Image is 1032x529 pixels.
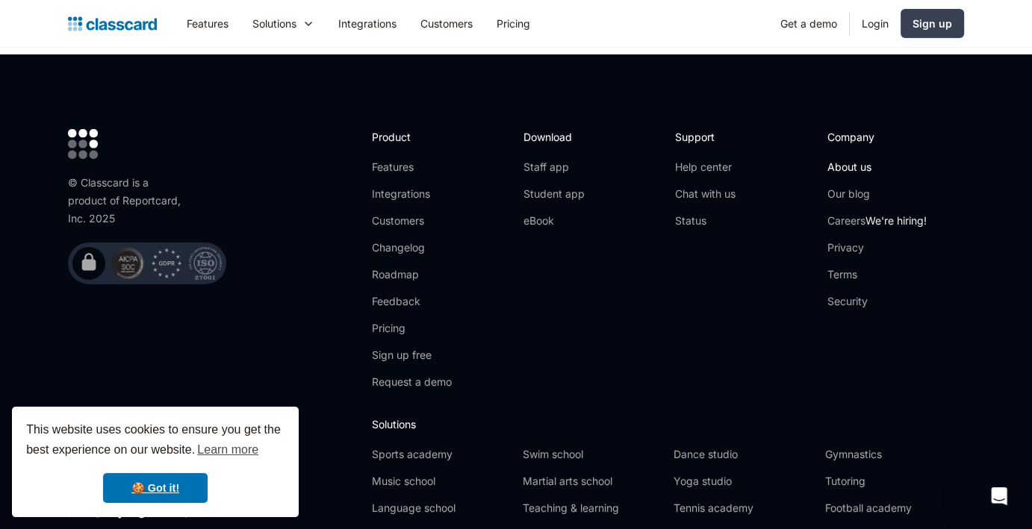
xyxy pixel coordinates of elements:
div: Sign up [913,16,952,31]
a: Pricing [485,7,542,40]
a: Staff app [523,160,585,175]
h2: Product [372,129,452,145]
h2: Support [675,129,736,145]
a: Get a demo [768,7,849,40]
a: Pricing [372,321,452,336]
a: Tutoring [825,474,964,489]
h2: Solutions [372,416,964,432]
a: Security [827,294,927,309]
a: Status [675,213,736,228]
a: eBook [523,213,585,228]
iframe: Intercom live chat [981,478,1017,514]
a: Language school [372,501,511,516]
h2: Download [523,129,585,145]
a: Integrations [372,187,452,201]
a: Terms [827,267,927,282]
a: Privacy [827,240,927,255]
a: home [68,13,157,34]
a: Sign up free [372,348,452,363]
a: Sports academy [372,447,511,462]
a: dismiss cookie message [103,473,208,503]
a: Sign up [901,9,964,38]
a: Tennis academy [674,501,812,516]
a: Student app [523,187,585,201]
a: Swim school [523,447,662,462]
a: Chat with us [675,187,736,201]
a: Feedback [372,294,452,309]
a: Our blog [827,187,927,201]
div: cookieconsent [12,407,299,517]
a: Login [850,7,901,40]
span: This website uses cookies to ensure you get the best experience on our website. [26,421,285,461]
span: We're hiring! [865,214,927,227]
a: Yoga studio [674,474,812,489]
a: About us [827,160,927,175]
a: Customers [408,7,485,40]
a: Features [175,7,240,40]
a: Football academy [825,501,964,516]
a: Request a demo [372,375,452,389]
a: Dance studio [674,447,812,462]
div: © Classcard is a product of Reportcard, Inc. 2025 [68,174,187,228]
a: Changelog [372,240,452,255]
a: Features [372,160,452,175]
a: CareersWe're hiring! [827,213,927,228]
a: learn more about cookies [195,439,261,461]
div: Solutions [252,16,296,31]
a: Martial arts school [523,474,662,489]
div: Solutions [240,7,326,40]
h2: Company [827,129,927,145]
a: Customers [372,213,452,228]
a: Music school [372,474,511,489]
a: Teaching & learning [523,501,662,516]
a: Integrations [326,7,408,40]
a: Help center [675,160,736,175]
a: Roadmap [372,267,452,282]
a: Gymnastics [825,447,964,462]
